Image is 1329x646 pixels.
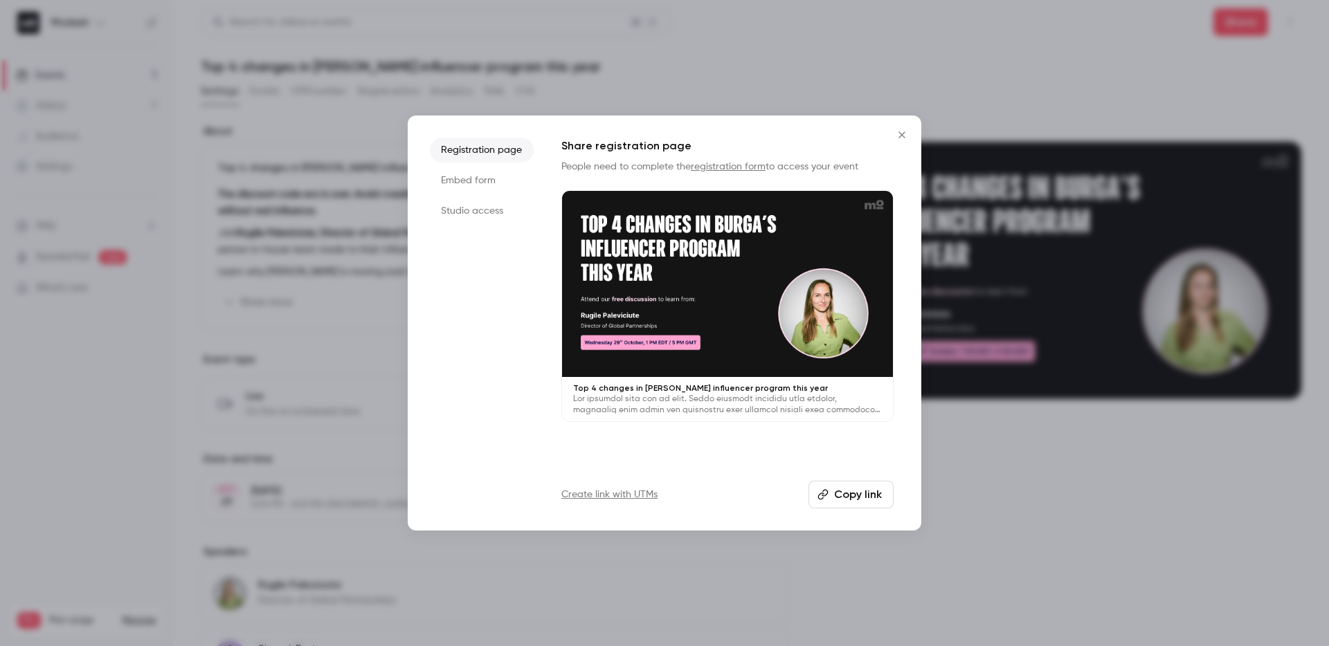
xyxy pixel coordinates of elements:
[430,168,534,193] li: Embed form
[561,138,894,154] h1: Share registration page
[573,394,882,416] p: Lor ipsumdol sita con ad elit. Seddo eiusmodt incididu utla etdolor, magnaaliq enim admin ven qui...
[573,382,882,394] p: Top 4 changes in [PERSON_NAME] influencer program this year
[561,488,658,501] a: Create link with UTMs
[808,481,894,508] button: Copy link
[561,190,894,422] a: Top 4 changes in [PERSON_NAME] influencer program this yearLor ipsumdol sita con ad elit. Seddo e...
[430,199,534,223] li: Studio access
[430,138,534,163] li: Registration page
[888,121,916,149] button: Close
[691,162,766,172] a: registration form
[561,160,894,174] p: People need to complete the to access your event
